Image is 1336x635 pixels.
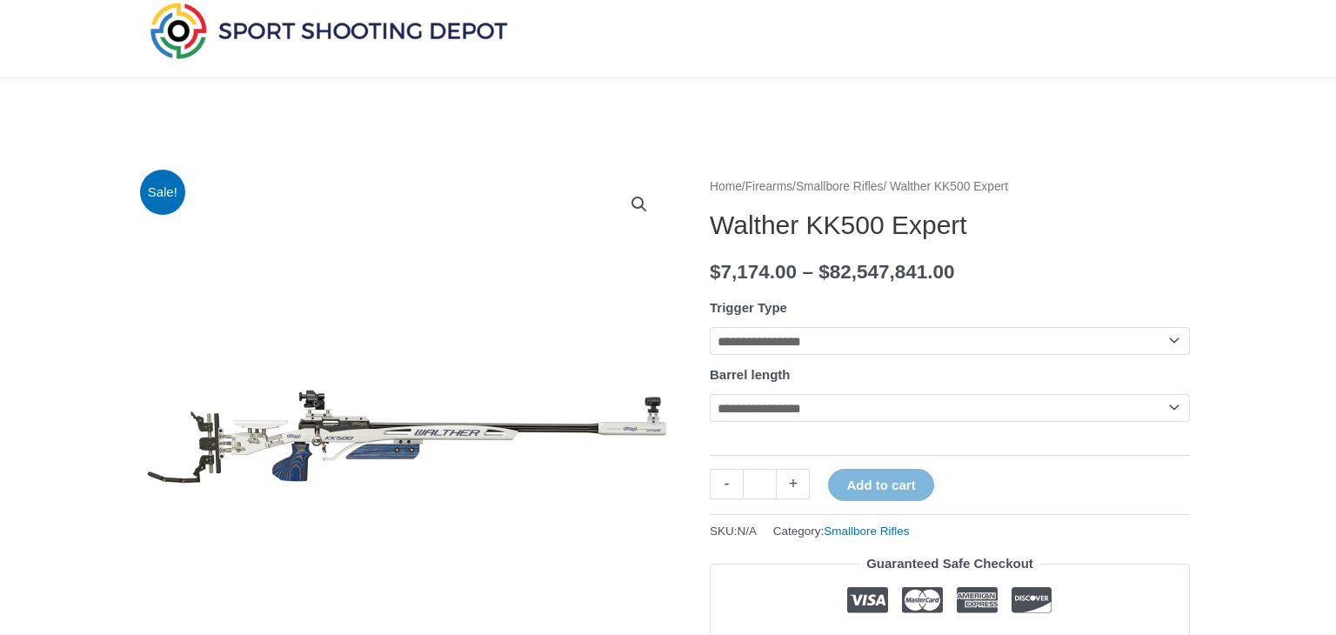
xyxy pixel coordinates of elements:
[818,261,830,283] span: $
[710,520,757,542] span: SKU:
[828,469,933,501] button: Add to cart
[710,180,742,193] a: Home
[624,189,655,220] a: View full-screen image gallery
[738,525,758,538] span: N/A
[710,176,1190,198] nav: Breadcrumb
[140,170,186,216] span: Sale!
[710,300,787,315] label: Trigger Type
[710,261,797,283] bdi: 7,174.00
[859,551,1040,576] legend: Guaranteed Safe Checkout
[743,469,777,499] input: Product quantity
[710,367,791,382] label: Barrel length
[710,210,1190,241] h1: Walther KK500 Expert
[824,525,909,538] a: Smallbore Rifles
[710,469,743,499] a: -
[796,180,883,193] a: Smallbore Rifles
[802,261,813,283] span: –
[777,469,810,499] a: +
[710,261,721,283] span: $
[818,261,954,283] bdi: 82,547,841.00
[773,520,910,542] span: Category:
[745,180,792,193] a: Firearms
